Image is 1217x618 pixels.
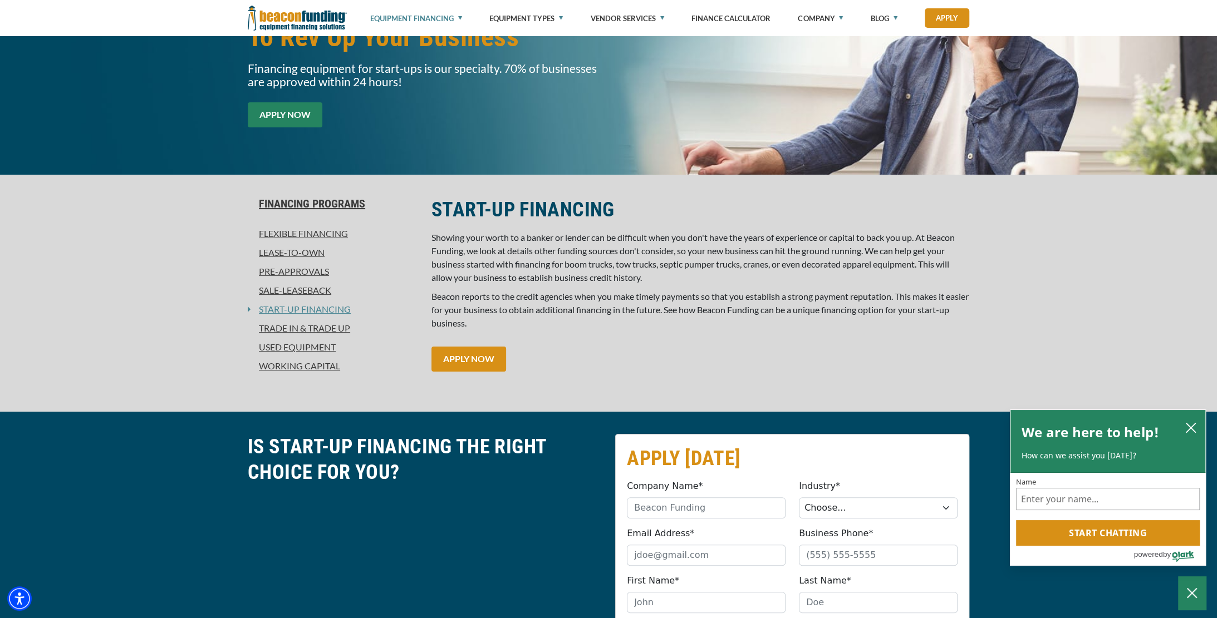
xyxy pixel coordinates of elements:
a: Used Equipment [248,340,418,354]
input: Name [1016,488,1200,510]
span: To Rev Up Your Business [248,21,602,53]
label: Company Name* [627,479,703,493]
a: APPLY NOW [248,102,322,127]
div: Accessibility Menu [7,586,32,611]
input: John [627,592,786,613]
a: Trade In & Trade Up [248,322,418,335]
input: Doe [799,592,958,613]
label: Name [1016,478,1200,486]
a: Financing Programs [248,197,418,210]
h2: APPLY [DATE] [627,446,958,471]
a: Powered by Olark - open in a new tab [1133,546,1205,565]
h2: IS START-UP FINANCING THE RIGHT CHOICE FOR YOU? [248,434,602,485]
button: close chatbox [1182,419,1200,435]
button: Close Chatbox [1178,576,1206,610]
label: First Name* [627,574,679,587]
input: (555) 555-5555 [799,545,958,566]
h2: We are here to help! [1022,421,1159,443]
span: Showing your worth to a banker or lender can be difficult when you don't have the years of experi... [431,232,955,283]
a: Start-Up Financing [251,303,351,316]
span: by [1163,547,1171,561]
a: Sale-Leaseback [248,284,418,297]
button: Start chatting [1016,520,1200,546]
label: Last Name* [799,574,851,587]
p: Financing equipment for start-ups is our specialty. 70% of businesses are approved within 24 hours! [248,62,602,88]
a: Working Capital [248,359,418,373]
input: jdoe@gmail.com [627,545,786,566]
label: Industry* [799,479,840,493]
span: Beacon reports to the credit agencies when you make timely payments so that you establish a stron... [431,291,969,328]
div: olark chatbox [1010,409,1206,566]
p: How can we assist you [DATE]? [1022,450,1194,461]
a: Apply [925,8,969,28]
a: Lease-To-Own [248,246,418,259]
label: Business Phone* [799,527,873,540]
label: Email Address* [627,527,694,540]
a: APPLY NOW [431,347,506,372]
h2: START-UP FINANCING [431,197,969,223]
a: Flexible Financing [248,227,418,240]
input: Beacon Funding [627,497,786,518]
span: powered [1133,547,1162,561]
a: Pre-approvals [248,265,418,278]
